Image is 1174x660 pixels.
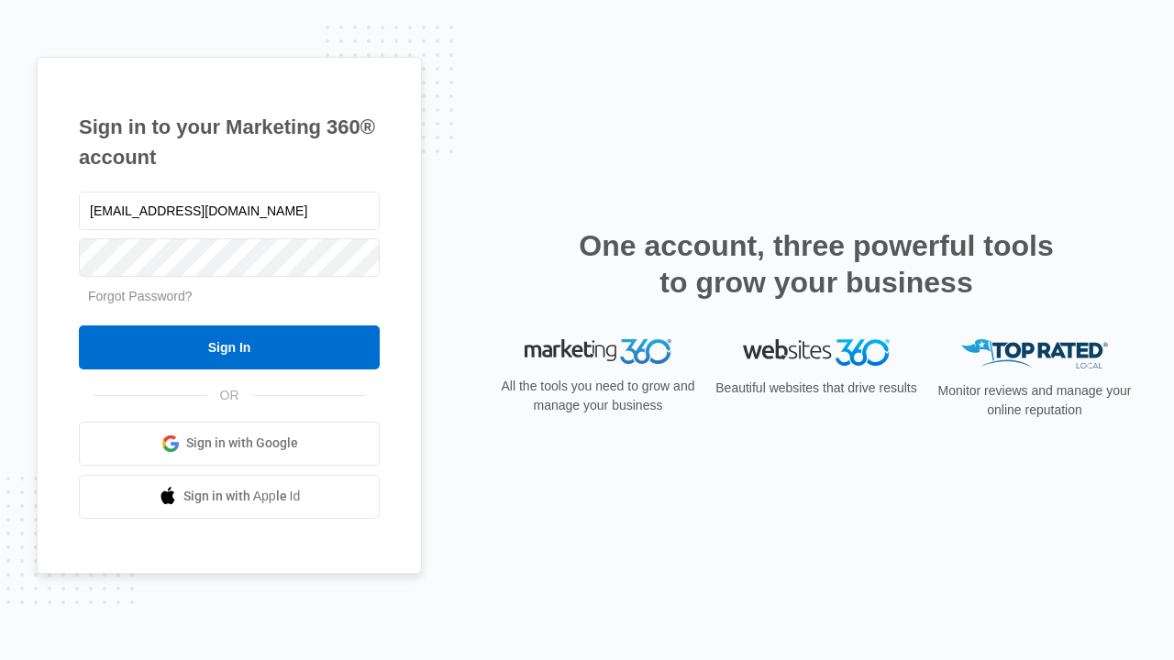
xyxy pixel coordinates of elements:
[79,475,380,519] a: Sign in with Apple Id
[932,381,1137,420] p: Monitor reviews and manage your online reputation
[525,339,671,365] img: Marketing 360
[186,434,298,453] span: Sign in with Google
[79,112,380,172] h1: Sign in to your Marketing 360® account
[88,289,193,303] a: Forgot Password?
[573,227,1059,301] h2: One account, three powerful tools to grow your business
[79,325,380,369] input: Sign In
[743,339,890,366] img: Websites 360
[79,192,380,230] input: Email
[961,339,1108,369] img: Top Rated Local
[495,377,701,415] p: All the tools you need to grow and manage your business
[207,386,252,405] span: OR
[79,422,380,466] a: Sign in with Google
[183,487,301,506] span: Sign in with Apple Id
[714,379,919,398] p: Beautiful websites that drive results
